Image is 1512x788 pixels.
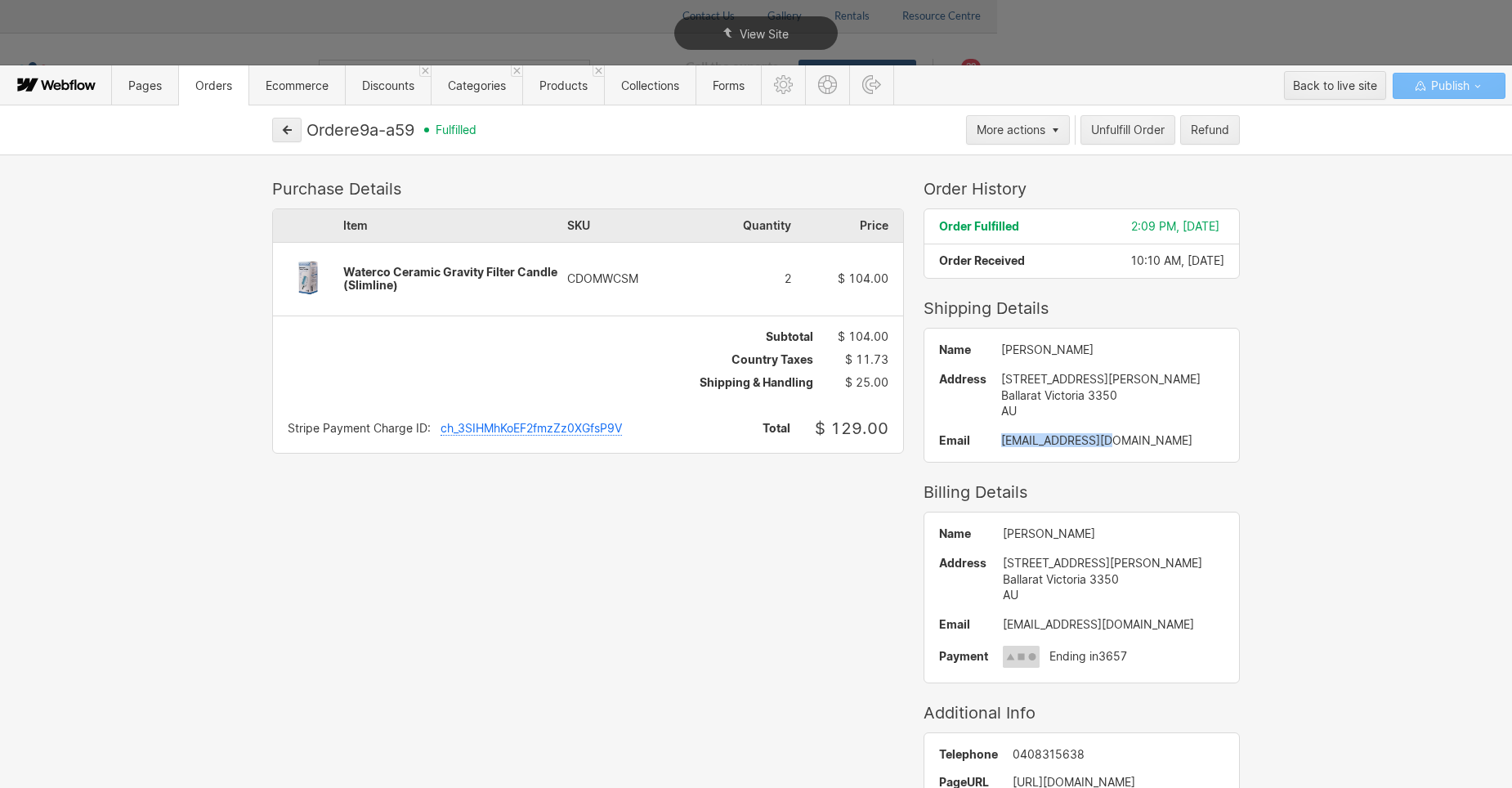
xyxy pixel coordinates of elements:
[1003,571,1224,588] div: Ballarat Victoria 3350
[306,120,414,140] div: Order e9a-a59
[939,219,1019,233] span: Order Fulfilled
[511,65,522,77] a: Close 'Categories' tab
[939,618,988,631] span: Email
[939,650,988,663] span: Payment
[343,209,567,242] div: Item
[845,376,888,389] span: $ 25.00
[815,419,888,438] span: $ 129.00
[700,376,813,389] span: Shipping & Handling
[731,353,813,366] span: Country Taxes
[924,179,1240,199] div: Order History
[1091,123,1165,137] div: Unfulfill Order
[679,272,791,285] div: 2
[939,371,986,387] span: Address
[1131,219,1219,233] span: 2:09 PM, [DATE]
[1003,555,1224,571] div: [STREET_ADDRESS][PERSON_NAME]
[838,329,888,343] span: $ 104.00
[939,555,988,571] span: Address
[939,748,998,761] span: Telephone
[977,123,1045,137] div: More actions
[924,298,1240,318] div: Shipping Details
[273,244,343,314] img: Waterco Ceramic Gravity Filter Candle (Slimline)
[436,123,476,137] span: fulfilled
[1293,74,1377,98] div: Back to live site
[1131,253,1224,267] span: 10:10 AM, [DATE]
[1001,371,1224,387] div: [STREET_ADDRESS][PERSON_NAME]
[679,209,791,242] div: Quantity
[939,253,1025,267] span: Order Received
[766,330,813,343] span: Subtotal
[1001,434,1224,447] div: [EMAIL_ADDRESS][DOMAIN_NAME]
[441,422,622,436] div: ch_3SIHMhKoEF2fmzZz0XGfsP9V
[1428,74,1470,98] span: Publish
[419,65,431,77] a: Close 'Discounts' tab
[621,78,679,92] span: Collections
[567,209,679,242] div: SKU
[266,78,329,92] span: Ecommerce
[939,343,986,356] span: Name
[791,209,903,242] div: Price
[1284,71,1386,100] button: Back to live site
[128,78,162,92] span: Pages
[195,78,232,92] span: Orders
[966,115,1070,145] button: More actions
[1393,73,1505,99] button: Publish
[1001,403,1224,419] div: AU
[740,27,789,41] span: View Site
[1080,115,1175,145] button: Unfulfill Order
[1003,527,1224,540] div: [PERSON_NAME]
[845,353,888,366] span: $ 11.73
[1049,650,1127,663] span: Ending in 3657
[1013,748,1224,761] div: 0408315638
[272,179,904,199] div: Purchase Details
[939,527,988,540] span: Name
[7,39,51,55] span: Text us
[288,422,431,436] div: Stripe Payment Charge ID:
[924,482,1240,502] div: Billing Details
[593,65,604,77] a: Close 'Products' tab
[539,78,588,92] span: Products
[1003,618,1224,631] div: [EMAIL_ADDRESS][DOMAIN_NAME]
[448,78,506,92] span: Categories
[1001,387,1224,404] div: Ballarat Victoria 3350
[939,434,986,447] span: Email
[1191,123,1229,137] div: Refund
[1001,343,1224,356] div: [PERSON_NAME]
[362,78,414,92] span: Discounts
[763,422,790,435] span: Total
[924,703,1240,723] div: Additional Info
[838,271,888,285] span: $ 104.00
[567,272,679,285] div: CDOMWCSM
[1180,115,1240,145] button: Refund
[343,265,557,292] span: Waterco Ceramic Gravity Filter Candle (Slimline)
[713,78,745,92] span: Forms
[1003,587,1224,603] div: AU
